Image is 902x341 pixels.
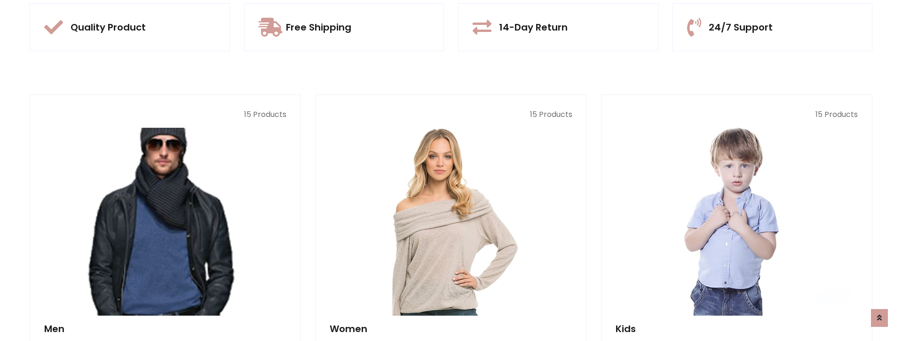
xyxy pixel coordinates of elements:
[330,323,572,334] h5: Women
[616,109,858,120] p: 15 Products
[44,323,286,334] h5: Men
[616,323,858,334] h5: Kids
[499,22,568,33] h5: 14-Day Return
[330,109,572,120] p: 15 Products
[71,22,146,33] h5: Quality Product
[44,109,286,120] p: 15 Products
[286,22,351,33] h5: Free Shipping
[709,22,773,33] h5: 24/7 Support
